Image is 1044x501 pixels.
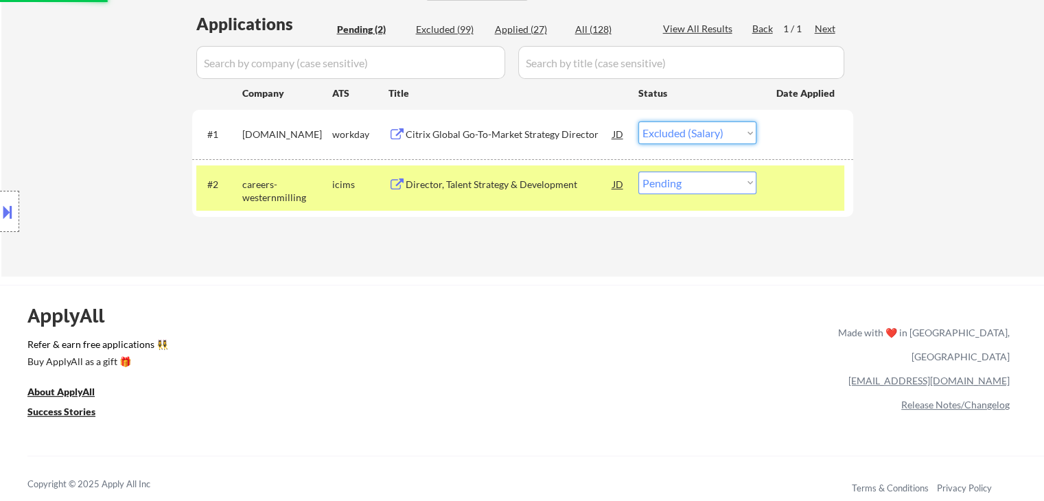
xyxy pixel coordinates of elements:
input: Search by title (case sensitive) [518,46,844,79]
div: Date Applied [776,86,837,100]
a: [EMAIL_ADDRESS][DOMAIN_NAME] [848,375,1010,386]
div: Made with ❤️ in [GEOGRAPHIC_DATA], [GEOGRAPHIC_DATA] [833,321,1010,369]
div: Citrix Global Go-To-Market Strategy Director [406,128,613,141]
div: Status [638,80,756,105]
u: About ApplyAll [27,386,95,397]
div: [DOMAIN_NAME] [242,128,332,141]
div: Applications [196,16,332,32]
a: Release Notes/Changelog [901,399,1010,410]
div: Buy ApplyAll as a gift 🎁 [27,357,165,366]
a: Success Stories [27,404,114,421]
a: About ApplyAll [27,384,114,401]
input: Search by company (case sensitive) [196,46,505,79]
a: Buy ApplyAll as a gift 🎁 [27,354,165,371]
a: Terms & Conditions [852,482,929,493]
a: Privacy Policy [937,482,992,493]
div: workday [332,128,388,141]
div: 1 / 1 [783,22,815,36]
div: careers-westernmilling [242,178,332,205]
div: Copyright © 2025 Apply All Inc [27,478,185,491]
div: Excluded (99) [416,23,485,36]
div: Back [752,22,774,36]
div: icims [332,178,388,191]
div: All (128) [575,23,644,36]
a: Refer & earn free applications 👯‍♀️ [27,340,551,354]
div: View All Results [663,22,736,36]
div: Director, Talent Strategy & Development [406,178,613,191]
div: Next [815,22,837,36]
div: ATS [332,86,388,100]
div: JD [612,121,625,146]
div: Title [388,86,625,100]
div: Pending (2) [337,23,406,36]
div: Company [242,86,332,100]
div: Applied (27) [495,23,564,36]
u: Success Stories [27,406,95,417]
div: JD [612,172,625,196]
